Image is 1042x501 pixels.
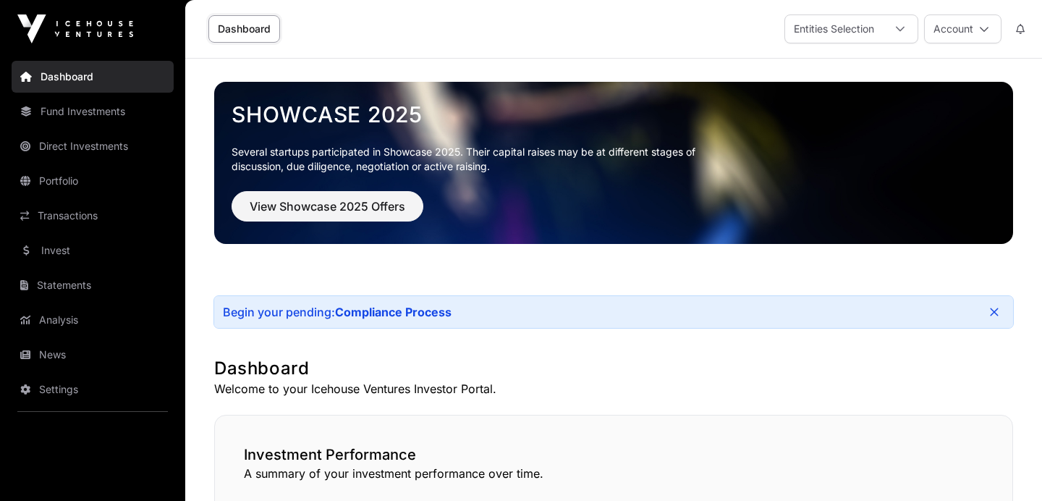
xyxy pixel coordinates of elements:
[250,198,405,215] span: View Showcase 2025 Offers
[223,305,452,319] div: Begin your pending:
[232,191,423,222] button: View Showcase 2025 Offers
[214,357,1013,380] h1: Dashboard
[208,15,280,43] a: Dashboard
[232,101,996,127] a: Showcase 2025
[12,374,174,405] a: Settings
[214,82,1013,244] img: Showcase 2025
[17,14,133,43] img: Icehouse Ventures Logo
[12,269,174,301] a: Statements
[12,339,174,371] a: News
[12,304,174,336] a: Analysis
[12,235,174,266] a: Invest
[244,465,983,482] p: A summary of your investment performance over time.
[12,130,174,162] a: Direct Investments
[12,61,174,93] a: Dashboard
[244,445,983,465] h2: Investment Performance
[214,380,1013,397] p: Welcome to your Icehouse Ventures Investor Portal.
[785,15,883,43] div: Entities Selection
[924,14,1001,43] button: Account
[12,96,174,127] a: Fund Investments
[12,165,174,197] a: Portfolio
[232,206,423,220] a: View Showcase 2025 Offers
[335,305,452,319] a: Compliance Process
[232,145,718,174] p: Several startups participated in Showcase 2025. Their capital raises may be at different stages o...
[984,302,1004,322] button: Close
[12,200,174,232] a: Transactions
